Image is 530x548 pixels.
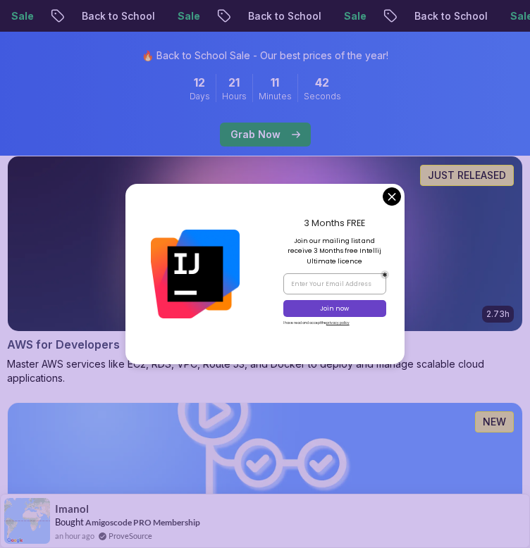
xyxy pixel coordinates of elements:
[55,530,94,542] span: an hour ago
[483,415,506,429] p: NEW
[228,74,240,91] span: 21 Hours
[397,9,493,23] p: Back to School
[7,357,523,385] p: Master AWS services like EC2, RDS, VPC, Route 53, and Docker to deploy and manage scalable cloud ...
[160,9,205,23] p: Sale
[326,9,371,23] p: Sale
[230,127,281,142] p: Grab Now
[55,503,89,515] span: Imanol
[190,91,210,102] span: Days
[271,74,279,91] span: 11 Minutes
[315,74,329,91] span: 42 Seconds
[85,517,200,528] a: Amigoscode PRO Membership
[304,91,341,102] span: Seconds
[222,91,247,102] span: Hours
[7,156,523,385] a: AWS for Developers card2.73hJUST RELEASEDAWS for DevelopersProMaster AWS services like EC2, RDS, ...
[142,49,388,63] p: 🔥 Back to School Sale - Our best prices of the year!
[55,516,84,528] span: Bought
[64,9,160,23] p: Back to School
[7,336,120,353] h2: AWS for Developers
[259,91,292,102] span: Minutes
[194,74,205,91] span: 12 Days
[486,309,510,320] p: 2.73h
[4,498,50,544] img: provesource social proof notification image
[428,168,506,182] p: JUST RELEASED
[109,530,152,542] a: ProveSource
[230,9,326,23] p: Back to School
[8,156,522,331] img: AWS for Developers card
